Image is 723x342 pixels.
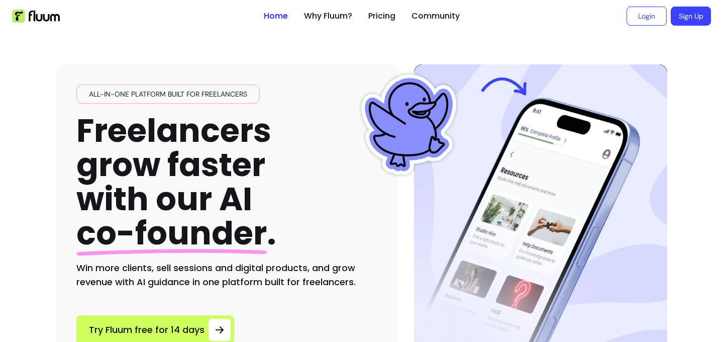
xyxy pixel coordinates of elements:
span: co-founder [76,211,267,255]
h1: Freelancers grow faster with our AI . [76,114,276,251]
a: Why Fluum? [304,10,352,22]
a: Community [411,10,460,22]
a: Home [264,10,288,22]
a: Pricing [368,10,395,22]
a: Login [627,7,667,26]
span: All-in-one platform built for freelancers [85,89,251,99]
h2: Win more clients, sell sessions and digital products, and grow revenue with AI guidance in one pl... [76,261,378,289]
span: Try Fluum free for 14 days [89,323,204,337]
img: Fluum Logo [12,10,60,23]
img: Fluum Duck sticker [359,74,459,175]
a: Sign Up [671,7,711,26]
